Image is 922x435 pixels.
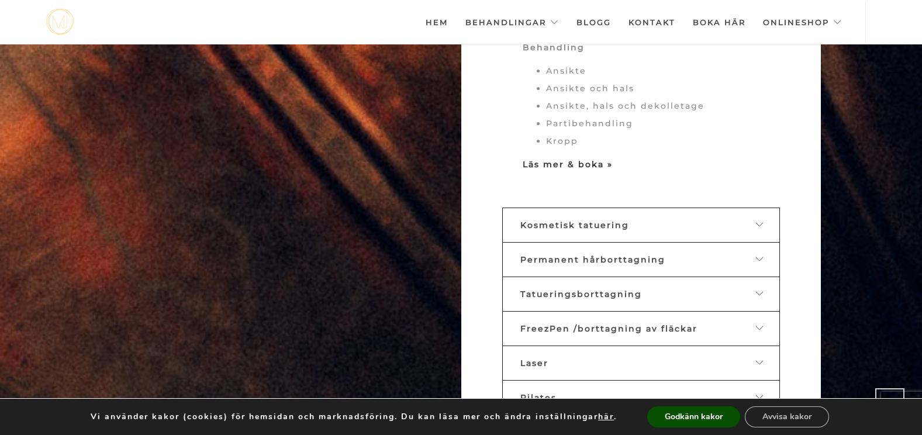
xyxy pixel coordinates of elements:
[763,2,842,43] a: Onlineshop
[523,159,613,170] a: Läs mer & boka »
[629,2,675,43] a: Kontakt
[520,220,629,230] span: Kosmetisk tatuering
[502,346,780,381] a: Laser
[465,2,559,43] a: Behandlingar
[502,311,780,346] a: FreezPen /borttagning av fläckar
[502,242,780,277] a: Permanent hårborttagning
[520,323,697,334] span: FreezPen /borttagning av fläckar
[520,254,665,265] span: Permanent hårborttagning
[576,2,611,43] a: Blogg
[502,277,780,312] a: Tatueringsborttagning
[546,132,759,150] li: Kropp
[523,42,585,53] strong: Behandling
[546,115,759,132] li: Partibehandling
[46,9,74,35] img: mjstudio
[745,406,829,427] button: Avvisa kakor
[598,412,614,422] button: här
[502,380,780,415] a: Pilates
[520,358,548,368] span: Laser
[546,97,759,115] li: Ansikte, hals och dekolletage
[647,406,740,427] button: Godkänn kakor
[520,289,642,299] span: Tatueringsborttagning
[520,392,557,403] span: Pilates
[502,208,780,243] a: Kosmetisk tatuering
[426,2,448,43] a: Hem
[693,2,745,43] a: Boka här
[546,62,759,80] li: Ansikte
[46,9,74,35] a: mjstudio mjstudio mjstudio
[91,412,617,422] p: Vi använder kakor (cookies) för hemsidan och marknadsföring. Du kan läsa mer och ändra inställnin...
[546,80,759,97] li: Ansikte och hals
